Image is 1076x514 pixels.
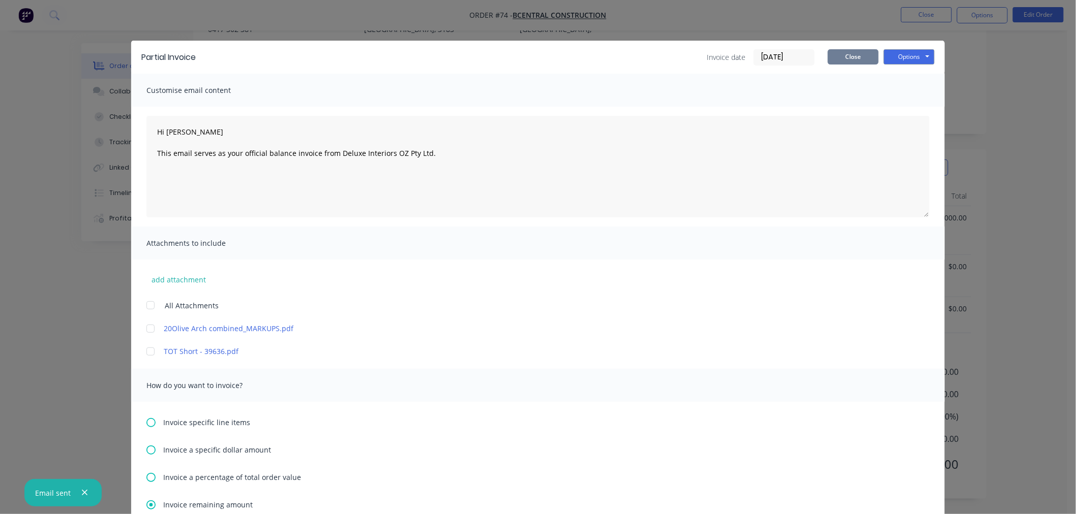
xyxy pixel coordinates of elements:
span: Attachments to include [146,236,258,250]
button: Options [884,49,935,65]
span: Invoice a specific dollar amount [163,444,271,455]
span: How do you want to invoice? [146,378,258,393]
div: Email sent [35,488,71,498]
span: Invoice specific line items [163,417,250,428]
span: All Attachments [165,300,219,311]
a: 20Olive Arch combined_MARKUPS.pdf [164,323,882,334]
span: Invoice a percentage of total order value [163,472,301,483]
span: Invoice date [707,52,745,62]
button: add attachment [146,272,211,287]
textarea: Hi [PERSON_NAME] This email serves as your official balance invoice from Deluxe Interiors OZ Pty ... [146,116,930,217]
a: TOT Short - 39636.pdf [164,346,882,357]
span: Invoice remaining amount [163,499,253,510]
div: Partial Invoice [141,51,196,63]
button: Close [828,49,879,65]
span: Customise email content [146,83,258,98]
